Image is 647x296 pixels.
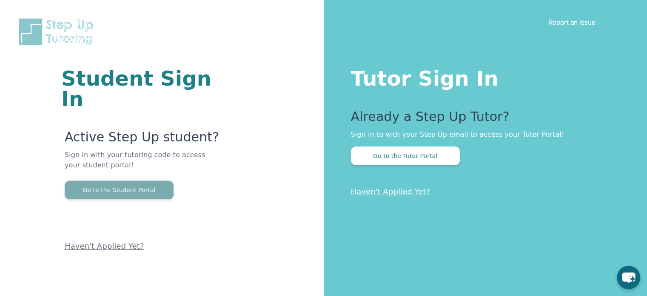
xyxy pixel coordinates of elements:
a: Report an Issue [548,18,596,26]
p: Sign in with your tutoring code to access your student portal! [65,150,222,181]
p: Sign in to with your Step Up email to access your Tutor Portal! [351,129,613,140]
h1: Student Sign In [61,68,222,109]
a: Haven't Applied Yet? [65,241,144,250]
a: Haven't Applied Yet? [351,187,430,196]
button: Go to the Student Portal [65,181,174,199]
img: Step Up Tutoring horizontal logo [17,17,99,46]
p: Already a Step Up Tutor? [351,109,613,129]
a: Go to the Tutor Portal [351,152,460,160]
p: Active Step Up student? [65,129,222,150]
h1: Tutor Sign In [351,65,613,89]
button: Go to the Tutor Portal [351,147,460,165]
button: chat-button [617,266,640,289]
a: Go to the Student Portal [65,186,174,194]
